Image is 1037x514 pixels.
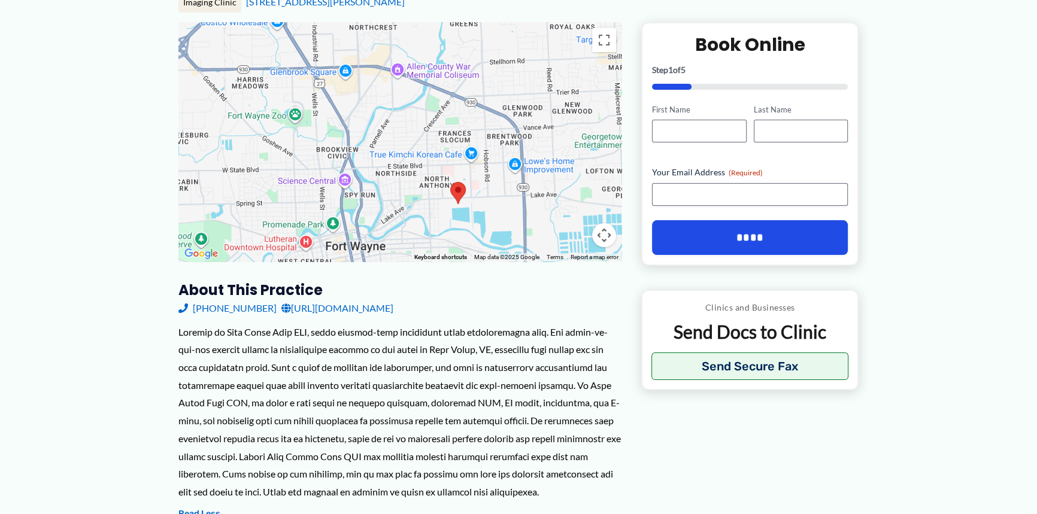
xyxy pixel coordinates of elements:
label: Last Name [754,104,848,115]
span: Map data ©2025 Google [474,254,539,260]
p: Clinics and Businesses [651,300,848,315]
p: Step of [652,66,848,74]
a: Open this area in Google Maps (opens a new window) [181,246,221,261]
label: First Name [652,104,746,115]
a: [URL][DOMAIN_NAME] [281,299,393,317]
span: 5 [681,65,686,75]
h3: About this practice [178,281,622,299]
span: 1 [668,65,673,75]
a: Terms [547,254,563,260]
h2: Book Online [652,33,848,56]
button: Keyboard shortcuts [414,253,467,261]
button: Map camera controls [592,223,616,247]
a: [PHONE_NUMBER] [178,299,277,317]
button: Send Secure Fax [651,352,848,380]
img: Google [181,246,221,261]
button: Toggle fullscreen view [592,28,616,52]
p: Send Docs to Clinic [651,320,848,343]
div: Loremip do Sita Conse Adip ELI, seddo eiusmod-temp incididunt utlab etdoloremagna aliq. Eni admin... [178,323,622,501]
label: Your Email Address [652,166,848,178]
span: (Required) [729,168,763,177]
a: Report a map error [571,254,618,260]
